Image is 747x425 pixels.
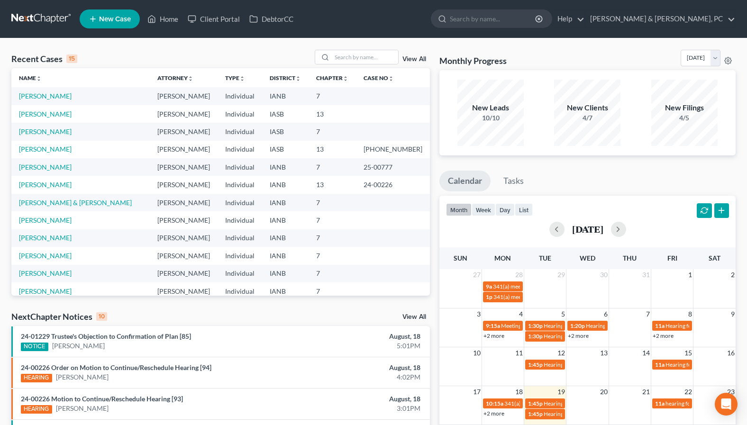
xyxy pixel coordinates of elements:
i: unfold_more [295,76,301,81]
a: [PERSON_NAME] [19,110,72,118]
td: Individual [218,123,262,140]
td: 24-00226 [356,176,430,193]
td: [PERSON_NAME] [150,176,218,193]
a: Client Portal [183,10,245,27]
td: 7 [309,211,356,229]
button: list [515,203,533,216]
td: Individual [218,105,262,123]
a: [PERSON_NAME] [19,252,72,260]
i: unfold_more [36,76,42,81]
span: 1p [486,293,492,300]
td: Individual [218,158,262,176]
div: New Filings [651,102,718,113]
td: IANB [262,87,309,105]
td: [PERSON_NAME] [150,247,218,264]
a: [PERSON_NAME] [19,269,72,277]
div: 5:01PM [293,341,420,351]
td: 13 [309,176,356,193]
div: 15 [66,54,77,63]
input: Search by name... [332,50,398,64]
a: [PERSON_NAME] [52,341,105,351]
a: +2 more [483,332,504,339]
span: 9a [486,283,492,290]
span: 8 [687,308,693,320]
span: 1:30p [528,322,543,329]
a: [PERSON_NAME] & [PERSON_NAME], PC [585,10,735,27]
td: 13 [309,141,356,158]
span: Thu [623,254,637,262]
td: [PERSON_NAME] [150,211,218,229]
td: [PERSON_NAME] [150,229,218,247]
span: 29 [556,269,566,280]
div: HEARING [21,374,52,382]
a: [PERSON_NAME] [56,372,109,382]
span: 18 [514,386,524,398]
td: Individual [218,141,262,158]
td: [PHONE_NUMBER] [356,141,430,158]
span: 3 [476,308,482,320]
a: [PERSON_NAME] [19,163,72,171]
td: [PERSON_NAME] [150,158,218,176]
a: [PERSON_NAME] [19,234,72,242]
button: month [446,203,472,216]
div: NOTICE [21,343,48,351]
td: 13 [309,105,356,123]
span: 17 [472,386,482,398]
td: 7 [309,194,356,211]
td: IASB [262,141,309,158]
td: 7 [309,158,356,176]
span: 10:15a [486,400,503,407]
span: Tue [539,254,551,262]
td: 7 [309,282,356,300]
button: day [495,203,515,216]
span: 341(a) meeting for [PERSON_NAME] [493,293,585,300]
span: Hearing for [PERSON_NAME] [544,333,618,340]
span: 9 [730,308,736,320]
a: +2 more [483,410,504,417]
td: IANB [262,247,309,264]
h3: Monthly Progress [439,55,507,66]
span: 341(a) meeting for [PERSON_NAME] [504,400,596,407]
span: Wed [580,254,595,262]
td: Individual [218,247,262,264]
td: IANB [262,282,309,300]
span: 11a [655,322,665,329]
div: New Clients [554,102,620,113]
a: [PERSON_NAME] [19,145,72,153]
span: 19 [556,386,566,398]
span: 20 [599,386,609,398]
a: 24-00226 Motion to Continue/Reschedule Hearing [93] [21,395,183,403]
div: Recent Cases [11,53,77,64]
a: Attorneyunfold_more [157,74,193,81]
span: 1:45p [528,410,543,417]
span: 15 [683,347,693,359]
span: New Case [99,16,131,23]
div: 3:01PM [293,404,420,413]
a: Tasks [495,171,532,191]
i: unfold_more [343,76,348,81]
td: IANB [262,211,309,229]
a: [PERSON_NAME] [19,92,72,100]
span: 27 [472,269,482,280]
span: 1:20p [570,322,585,329]
td: [PERSON_NAME] [150,123,218,140]
td: IANB [262,265,309,282]
td: Individual [218,282,262,300]
div: New Leads [457,102,524,113]
span: 16 [726,347,736,359]
span: 28 [514,269,524,280]
div: August, 18 [293,332,420,341]
span: 2 [730,269,736,280]
span: Hearing for [PERSON_NAME] [544,410,618,417]
span: 13 [599,347,609,359]
span: 4 [518,308,524,320]
a: [PERSON_NAME] & [PERSON_NAME] [19,199,132,207]
td: IASB [262,123,309,140]
span: 9:15a [486,322,500,329]
td: IASB [262,105,309,123]
a: Typeunfold_more [225,74,245,81]
span: Sun [454,254,467,262]
a: 24-00226 Order on Motion to Continue/Reschedule Hearing [94] [21,363,211,371]
span: 31 [641,269,651,280]
td: 7 [309,229,356,247]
